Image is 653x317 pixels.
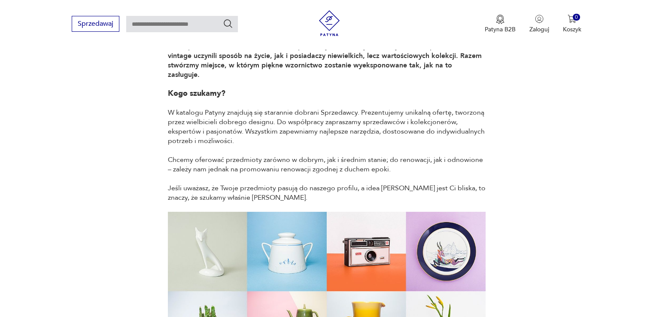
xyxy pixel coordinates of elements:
img: Ikona medalu [496,15,504,24]
button: Szukaj [223,18,233,29]
img: Ikona koszyka [568,15,576,23]
strong: Do współtworzenia [PERSON_NAME] zapraszamy zarówno tych, którzy z handlu przedmiotami vintage ucz... [168,42,484,79]
img: Ikonka użytkownika [535,15,544,23]
p: Jeśli uważasz, że Twoje przedmioty pasują do naszego profilu, a idea [PERSON_NAME] jest Ci bliska... [168,183,486,202]
button: Sprzedawaj [72,16,119,32]
a: Ikona medaluPatyna B2B [485,15,516,34]
a: Sprzedawaj [72,21,119,27]
button: Zaloguj [529,15,549,34]
p: Chcemy oferować przedmioty zarówno w dobrym, jak i średnim stanie; do renowacji, jak i odnowione ... [168,155,486,174]
p: W katalogu Patyny znajdują się starannie dobrani Sprzedawcy. Prezentujemy unikalną ofertę, tworzo... [168,108,486,146]
h1: Kogo szukamy? [168,89,486,98]
p: Patyna B2B [485,25,516,34]
button: 0Koszyk [563,15,581,34]
p: Zaloguj [529,25,549,34]
button: Patyna B2B [485,15,516,34]
div: 0 [573,14,580,21]
p: Koszyk [563,25,581,34]
img: Patyna - sklep z meblami i dekoracjami vintage [316,10,342,36]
